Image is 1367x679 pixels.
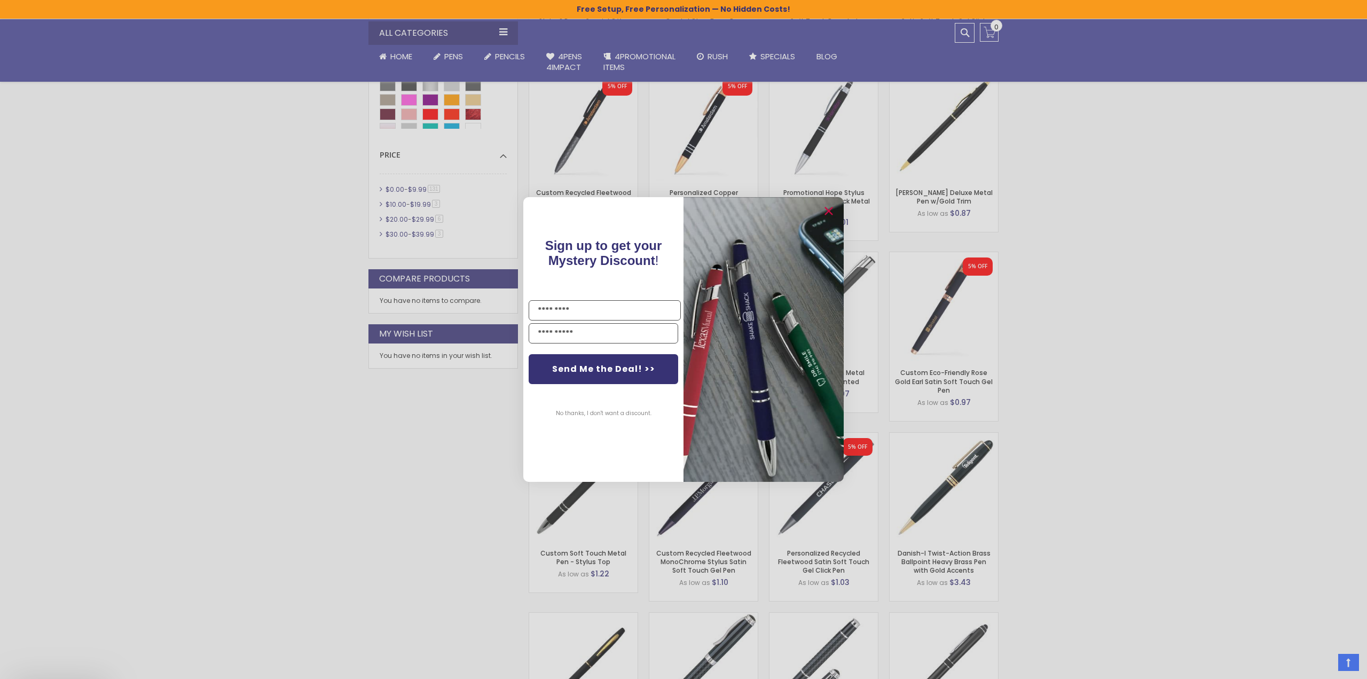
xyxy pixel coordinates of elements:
button: Send Me the Deal! >> [529,354,678,384]
button: No thanks, I don't want a discount. [551,400,657,427]
img: pop-up-image [683,197,844,482]
span: ! [545,238,662,268]
span: Sign up to get your Mystery Discount [545,238,662,268]
button: Close dialog [820,202,837,220]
